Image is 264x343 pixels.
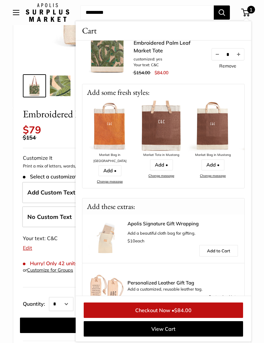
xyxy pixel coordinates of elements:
a: Customize Note [208,293,238,301]
a: description_A multi-layered motif with eight varying thread colors. [49,74,72,97]
label: Quantity: [23,295,49,311]
div: or [23,266,73,275]
span: $154 [23,134,36,141]
p: Add some fresh styles: [82,84,244,101]
label: Add Custom Text [22,182,242,203]
span: Your text: C&C [23,235,58,241]
a: Embroidered Palm Leaf Market Tote [23,74,46,97]
a: Change message [97,179,123,184]
span: 1 [247,6,255,14]
span: $154.00 [134,70,150,76]
div: Customize It [23,153,241,163]
a: Add to Cart [199,245,238,257]
li: customized: yes [134,56,204,62]
button: Open menu [13,10,19,15]
img: Luggage Tag [89,269,124,305]
a: Change message [200,174,226,178]
button: Increase quantity by 1 [233,49,244,60]
button: Decrease quantity by 1 [212,49,223,60]
img: Apolis: Surplus Market [26,3,69,22]
span: Hurry! Only 42 units left [23,260,87,266]
img: Embroidered Palm Leaf Market Tote [24,76,45,96]
a: Apolis Signature Gift Wrapping [127,221,238,226]
img: Apolis Signature Gift Wrapping [89,221,124,257]
p: Add these extras: [82,198,140,215]
input: Search... [80,5,214,20]
span: Cart [82,24,97,37]
a: 1 [242,9,250,16]
a: Edit [23,245,32,251]
span: $84.00 [155,70,168,76]
a: Embroidered Palm Leaf Market Tote [134,39,204,54]
div: Add a customized, reusable leather tag. [127,280,238,293]
div: Market Bag in [GEOGRAPHIC_DATA] [84,152,136,164]
p: Print a mix of letters, words, and numbers to make it unmistakably yours. [23,163,241,169]
span: $10 [127,238,135,243]
div: Market Bag in Mustang [187,152,239,158]
input: Quantity [223,51,233,57]
a: Remove [219,64,236,68]
span: Add Custom Text [27,189,75,196]
span: each [127,238,145,243]
div: Add a beautiful cloth bag for gifting. [127,221,238,245]
button: Add to cart [20,318,238,333]
span: $79 [23,123,41,136]
span: No Custom Text [27,213,72,221]
span: Embroidered Palm Leaf Market Tote [23,108,218,120]
div: Market Tote in Mustang [136,152,187,158]
a: Customize for Groups [27,267,73,273]
label: Leave Blank [22,206,242,228]
li: Your text: C&C [134,62,204,68]
a: description_Multi-layered motif with eight varying thread colors [74,74,98,97]
a: Add • [99,165,121,176]
a: Add • [202,159,224,170]
span: $84.00 [174,307,192,313]
button: Search [214,5,230,20]
img: description_A multi-layered motif with eight varying thread colors. [50,76,71,96]
span: Select a customization option [23,174,100,180]
a: View Cart [84,321,243,337]
a: Add • [150,159,173,170]
span: Personalized Leather Gift Tag [127,280,238,285]
a: Change message [148,174,174,178]
a: Checkout Now •$84.00 [84,302,243,318]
